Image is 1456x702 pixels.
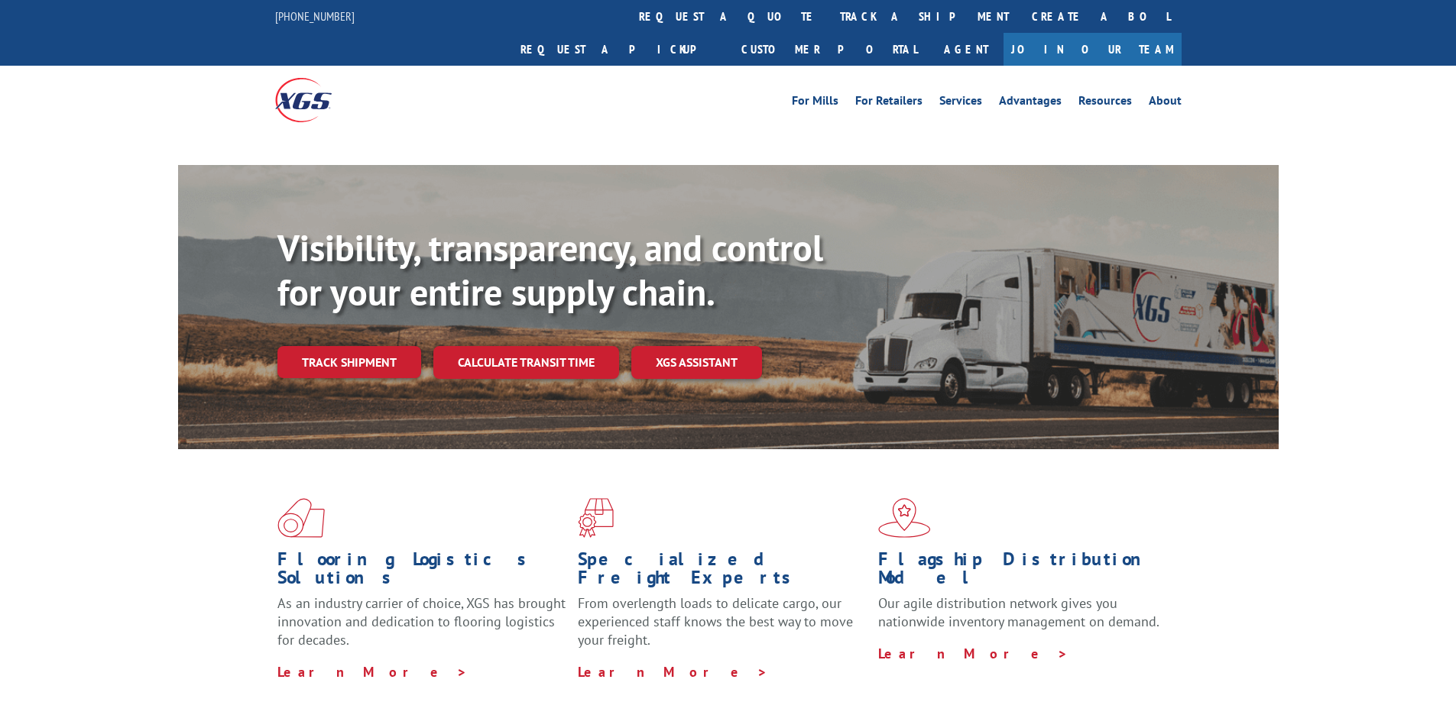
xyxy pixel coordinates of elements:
[631,346,762,379] a: XGS ASSISTANT
[929,33,1004,66] a: Agent
[433,346,619,379] a: Calculate transit time
[275,8,355,24] a: [PHONE_NUMBER]
[578,594,867,662] p: From overlength loads to delicate cargo, our experienced staff knows the best way to move your fr...
[999,95,1062,112] a: Advantages
[792,95,838,112] a: For Mills
[277,224,823,315] b: Visibility, transparency, and control for your entire supply chain.
[578,663,768,681] a: Learn More >
[277,346,421,378] a: Track shipment
[509,33,730,66] a: Request a pickup
[277,498,325,538] img: xgs-icon-total-supply-chain-intelligence-red
[277,594,566,649] span: As an industry carrier of choice, XGS has brought innovation and dedication to flooring logistics...
[578,550,867,594] h1: Specialized Freight Experts
[578,498,614,538] img: xgs-icon-focused-on-flooring-red
[878,550,1167,594] h1: Flagship Distribution Model
[855,95,923,112] a: For Retailers
[730,33,929,66] a: Customer Portal
[1078,95,1132,112] a: Resources
[1149,95,1182,112] a: About
[277,550,566,594] h1: Flooring Logistics Solutions
[878,594,1159,630] span: Our agile distribution network gives you nationwide inventory management on demand.
[878,645,1068,662] a: Learn More >
[878,498,931,538] img: xgs-icon-flagship-distribution-model-red
[277,663,468,681] a: Learn More >
[939,95,982,112] a: Services
[1004,33,1182,66] a: Join Our Team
